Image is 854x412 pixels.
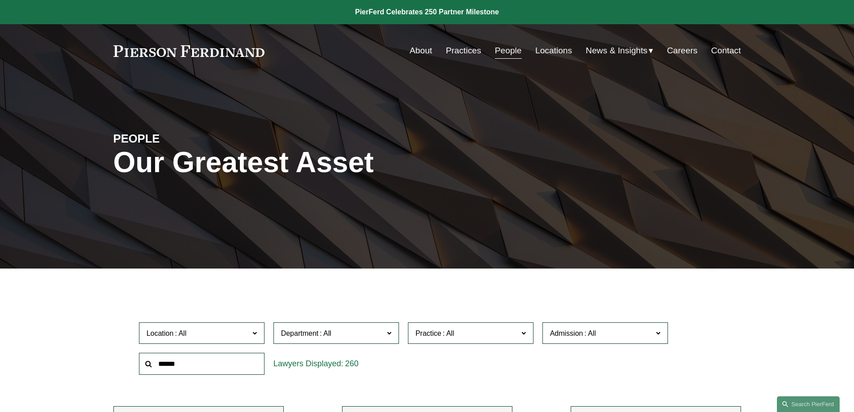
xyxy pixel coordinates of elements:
span: Practice [416,330,442,337]
a: Contact [711,42,741,59]
span: Department [281,330,319,337]
a: About [410,42,432,59]
a: folder dropdown [586,42,654,59]
a: People [495,42,522,59]
span: Location [147,330,174,337]
span: Admission [550,330,583,337]
span: News & Insights [586,43,648,59]
h1: Our Greatest Asset [113,146,532,179]
h4: PEOPLE [113,131,270,146]
a: Careers [667,42,698,59]
span: 260 [345,359,359,368]
a: Practices [446,42,481,59]
a: Search this site [777,396,840,412]
a: Locations [535,42,572,59]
